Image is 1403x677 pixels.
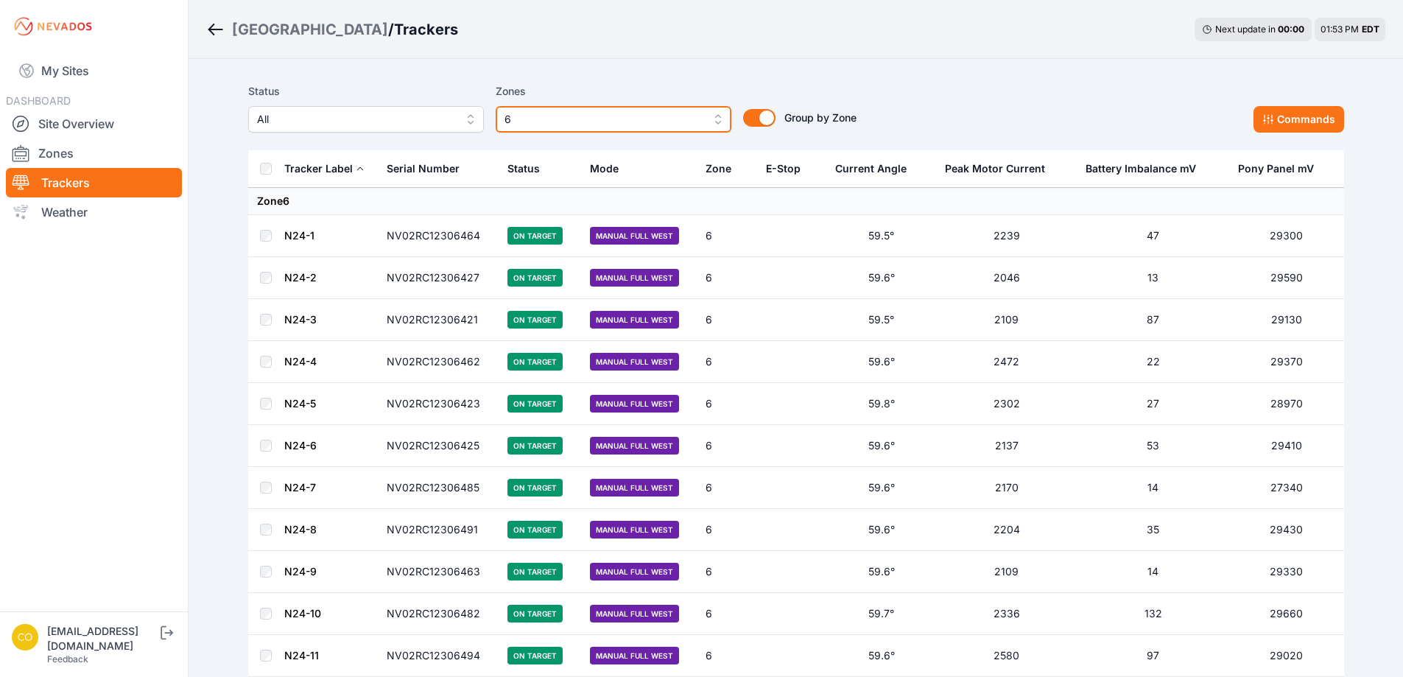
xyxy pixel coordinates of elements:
td: 6 [697,299,757,341]
a: N24-9 [284,565,317,578]
span: Group by Zone [784,111,857,124]
span: Manual Full West [590,521,679,539]
span: Manual Full West [590,605,679,622]
td: 6 [697,383,757,425]
td: 29130 [1229,299,1344,341]
td: 2109 [936,551,1077,593]
td: NV02RC12306494 [378,635,499,677]
button: Pony Panel mV [1238,151,1326,186]
td: 29590 [1229,257,1344,299]
span: Manual Full West [590,311,679,329]
a: N24-3 [284,313,317,326]
td: 6 [697,257,757,299]
td: 6 [697,425,757,467]
a: Weather [6,197,182,227]
td: 2336 [936,593,1077,635]
td: NV02RC12306463 [378,551,499,593]
span: Manual Full West [590,479,679,497]
td: 29330 [1229,551,1344,593]
button: Zone [706,151,743,186]
td: 2170 [936,467,1077,509]
a: N24-8 [284,523,317,536]
span: Manual Full West [590,437,679,455]
td: 59.6° [826,257,936,299]
td: 29660 [1229,593,1344,635]
span: On Target [507,563,563,580]
a: Trackers [6,168,182,197]
span: All [257,111,454,128]
div: Zone [706,161,731,176]
td: 14 [1077,467,1229,509]
span: On Target [507,395,563,413]
td: 22 [1077,341,1229,383]
td: 6 [697,341,757,383]
a: N24-2 [284,271,317,284]
td: 6 [697,467,757,509]
div: Current Angle [835,161,907,176]
td: 2109 [936,299,1077,341]
td: 14 [1077,551,1229,593]
a: Feedback [47,653,88,664]
a: Zones [6,138,182,168]
td: NV02RC12306421 [378,299,499,341]
button: All [248,106,484,133]
button: 6 [496,106,731,133]
span: Manual Full West [590,227,679,245]
label: Zones [496,83,731,100]
span: / [388,19,394,40]
a: [GEOGRAPHIC_DATA] [232,19,388,40]
td: 59.6° [826,509,936,551]
div: [EMAIL_ADDRESS][DOMAIN_NAME] [47,624,158,653]
span: On Target [507,437,563,455]
td: 29020 [1229,635,1344,677]
span: 01:53 PM [1321,24,1359,35]
a: Site Overview [6,109,182,138]
a: N24-1 [284,229,314,242]
td: 2204 [936,509,1077,551]
td: 59.6° [826,341,936,383]
td: 29410 [1229,425,1344,467]
nav: Breadcrumb [206,10,458,49]
td: Zone 6 [248,188,1344,215]
td: 59.6° [826,635,936,677]
td: 29430 [1229,509,1344,551]
span: On Target [507,647,563,664]
span: Manual Full West [590,647,679,664]
div: Status [507,161,540,176]
button: Battery Imbalance mV [1086,151,1208,186]
button: E-Stop [766,151,812,186]
span: On Target [507,521,563,539]
span: On Target [507,605,563,622]
button: Commands [1253,106,1344,133]
td: 59.7° [826,593,936,635]
td: 2580 [936,635,1077,677]
td: 2472 [936,341,1077,383]
td: 6 [697,509,757,551]
td: NV02RC12306485 [378,467,499,509]
span: On Target [507,227,563,245]
button: Serial Number [387,151,471,186]
td: 27 [1077,383,1229,425]
td: 47 [1077,215,1229,257]
td: 2137 [936,425,1077,467]
td: 6 [697,551,757,593]
div: Serial Number [387,161,460,176]
div: Mode [590,161,619,176]
a: N24-11 [284,649,319,662]
span: Manual Full West [590,395,679,413]
span: Next update in [1215,24,1276,35]
button: Tracker Label [284,151,365,186]
div: Peak Motor Current [945,161,1045,176]
span: Manual Full West [590,353,679,371]
td: 2302 [936,383,1077,425]
td: 87 [1077,299,1229,341]
span: On Target [507,311,563,329]
td: 2046 [936,257,1077,299]
td: 53 [1077,425,1229,467]
td: NV02RC12306462 [378,341,499,383]
img: controlroomoperator@invenergy.com [12,624,38,650]
td: 2239 [936,215,1077,257]
td: 6 [697,593,757,635]
td: 6 [697,215,757,257]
